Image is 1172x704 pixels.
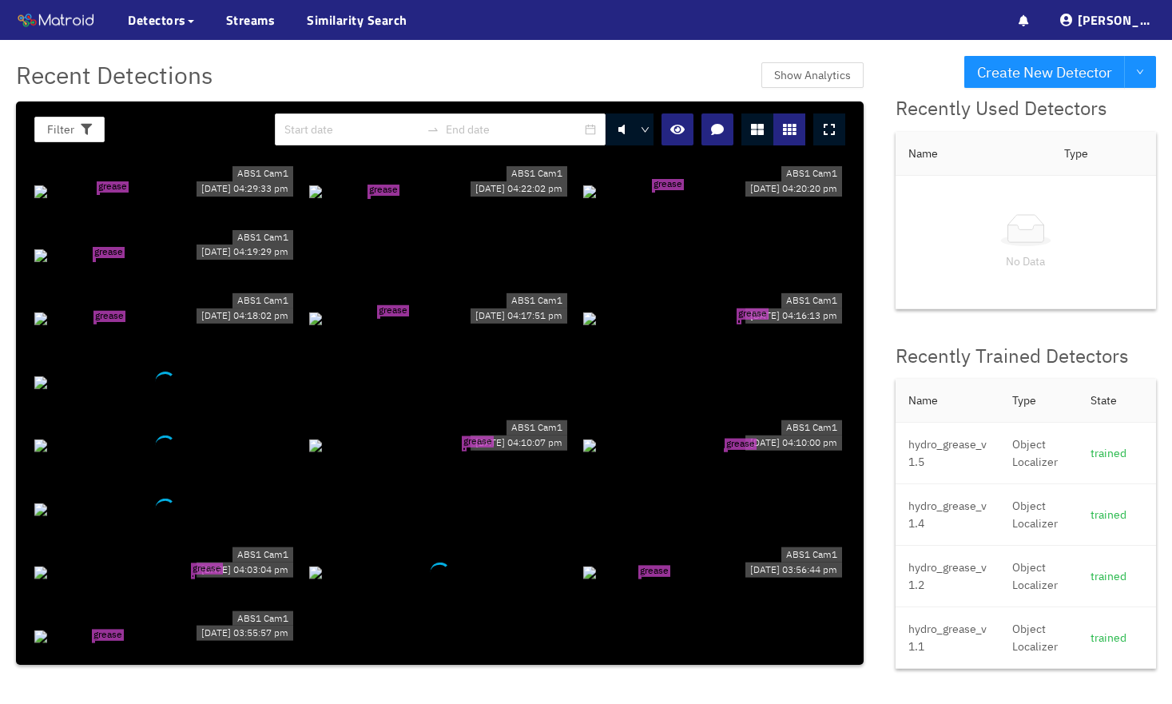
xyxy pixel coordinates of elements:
div: [DATE] 04:19:29 pm [197,245,293,260]
a: Similarity Search [307,10,407,30]
div: ABS1 Cam1 [232,611,293,626]
th: Type [999,379,1078,423]
div: [DATE] 04:17:51 pm [471,308,567,324]
div: [DATE] 04:20:20 pm [745,181,842,197]
td: hydro_grease_v1.5 [896,423,1000,484]
span: grease tear [377,305,409,316]
div: trained [1091,506,1143,523]
div: ABS1 Cam1 [232,230,293,245]
span: grease tear [638,566,670,577]
span: grease tear [93,247,125,258]
a: Streams [226,10,276,30]
img: 1756238414.738616.jpg [309,567,322,579]
div: trained [1091,444,1143,462]
button: Create New Detector [964,56,1125,88]
span: Filter [47,121,74,138]
div: ABS1 Cam1 [781,547,842,563]
span: grease tear [367,185,399,196]
div: ABS1 Cam1 [507,420,567,436]
div: [DATE] 04:10:07 pm [471,436,567,451]
td: Object Localizer [999,546,1078,607]
img: 1756239361.714616.jpg [34,376,47,389]
div: [DATE] 04:18:02 pm [197,308,293,324]
div: ABS1 Cam1 [232,166,293,181]
span: swap-right [427,123,439,136]
input: Start date [284,121,420,138]
div: ABS1 Cam1 [232,547,293,563]
div: [DATE] 04:22:02 pm [471,181,567,197]
span: Show Analytics [774,66,851,84]
div: Recently Trained Detectors [896,341,1156,372]
div: ABS1 Cam1 [781,293,842,308]
th: Name [896,379,1000,423]
p: No Data [908,253,1143,270]
span: grease tear [97,181,129,193]
td: hydro_grease_v1.1 [896,607,1000,669]
div: [DATE] 04:10:00 pm [745,436,842,451]
span: down [641,125,650,135]
span: grease tear [92,630,124,641]
span: grease tear [725,438,757,449]
div: trained [1091,629,1143,646]
span: grease tear [737,308,769,320]
div: [DATE] 03:56:44 pm [745,563,842,578]
div: [DATE] 04:16:13 pm [745,308,842,324]
img: Matroid logo [16,9,96,33]
span: Recent Detections [16,56,213,93]
div: [DATE] 04:03:04 pm [197,563,293,578]
span: Detectors [128,10,186,30]
img: 1756238960.331616.jpg [34,503,47,515]
td: Object Localizer [999,484,1078,546]
button: Show Analytics [761,62,864,88]
span: grease tear [93,311,125,322]
span: down [1136,68,1144,78]
td: Object Localizer [999,423,1078,484]
div: trained [1091,567,1143,585]
img: 1756239037.509616.jpg [34,440,47,452]
div: ABS1 Cam1 [507,166,567,181]
div: ABS1 Cam1 [781,166,842,181]
div: [DATE] 03:55:57 pm [197,626,293,641]
span: grease tear [191,563,223,575]
th: State [1078,379,1156,423]
div: ABS1 Cam1 [507,293,567,308]
button: Filter [34,117,105,142]
div: Recently Used Detectors [896,93,1156,124]
th: Name [896,132,1052,176]
span: Create New Detector [977,61,1112,84]
td: hydro_grease_v1.4 [896,484,1000,546]
input: End date [446,121,582,138]
td: hydro_grease_v1.2 [896,546,1000,607]
span: grease tear [462,436,494,447]
td: Object Localizer [999,607,1078,669]
div: ABS1 Cam1 [232,293,293,308]
span: grease tear [652,179,684,190]
span: to [427,123,439,136]
button: down [1124,56,1156,88]
div: [DATE] 04:29:33 pm [197,181,293,197]
th: Type [1051,132,1156,176]
div: ABS1 Cam1 [781,420,842,436]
